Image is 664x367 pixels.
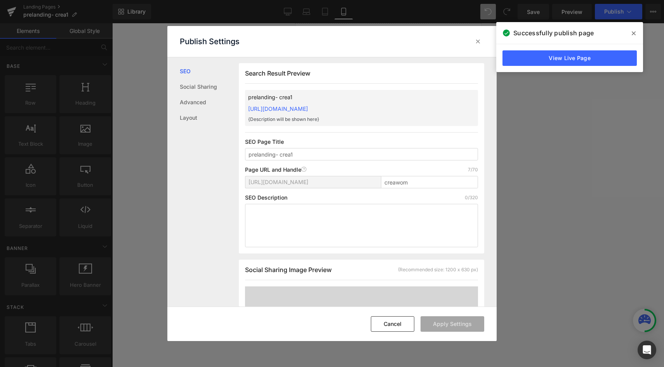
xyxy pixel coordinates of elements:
[248,116,450,123] p: {Description will be shown here}
[468,167,478,173] p: 7/70
[245,195,287,201] p: SEO Description
[245,69,310,77] span: Search Result Preview
[19,120,168,125] p: or Drag & Drop elements from left sidebar
[180,79,239,95] a: Social Sharing
[502,50,637,66] a: View Live Page
[245,266,332,274] span: Social Sharing Image Preview
[180,110,239,126] a: Layout
[180,37,240,46] p: Publish Settings
[180,95,239,110] a: Advanced
[421,316,484,332] button: Apply Settings
[513,28,594,38] span: Successfully publish page
[248,105,308,112] a: [URL][DOMAIN_NAME]
[245,139,478,145] p: SEO Page Title
[58,98,128,114] a: Add Single Section
[248,93,450,102] p: prelanding- crea1
[180,64,239,79] a: SEO
[249,179,308,185] span: [URL][DOMAIN_NAME]
[465,195,478,201] p: 0/320
[398,266,478,273] div: (Recommended size: 1200 x 630 px)
[381,176,478,188] input: Enter page title...
[638,341,656,359] div: Open Intercom Messenger
[245,148,478,160] input: Enter your page title...
[245,167,307,173] p: Page URL and Handle
[58,76,128,92] a: Explore Blocks
[371,316,414,332] button: Cancel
